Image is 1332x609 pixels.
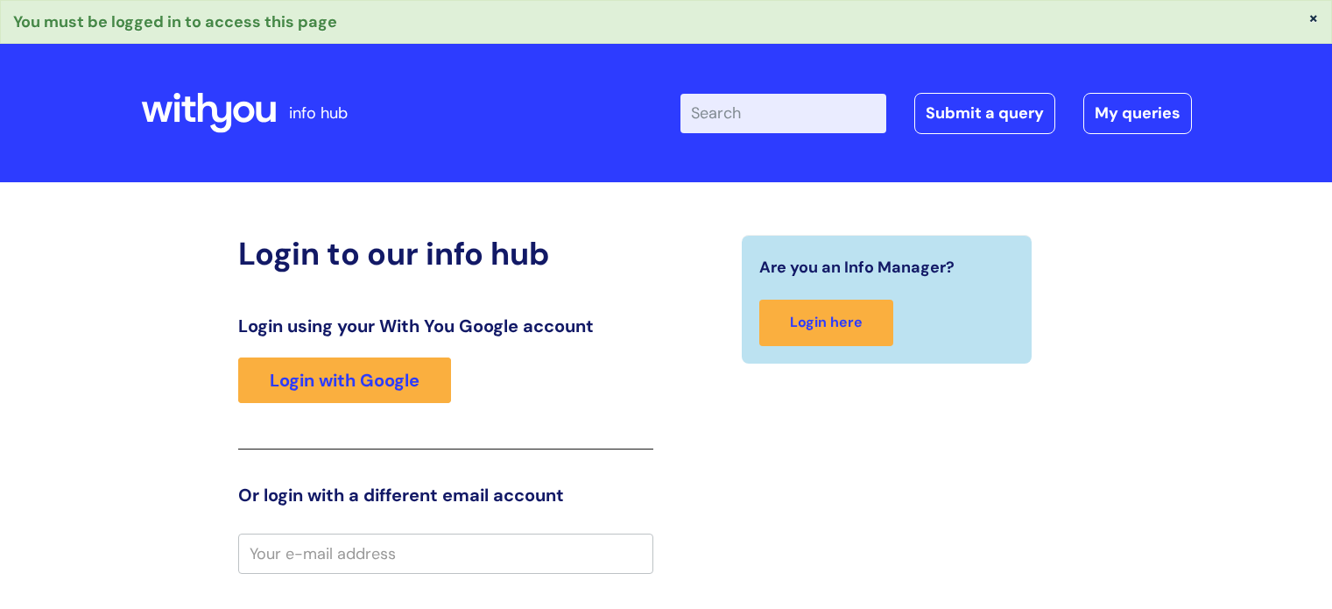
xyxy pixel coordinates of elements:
[289,99,348,127] p: info hub
[759,253,955,281] span: Are you an Info Manager?
[1083,93,1192,133] a: My queries
[238,358,451,403] a: Login with Google
[238,315,653,336] h3: Login using your With You Google account
[914,93,1055,133] a: Submit a query
[759,300,893,346] a: Login here
[680,94,886,132] input: Search
[238,534,653,574] input: Your e-mail address
[238,485,653,506] h3: Or login with a different email account
[238,235,653,273] h2: Login to our info hub
[1308,10,1319,25] button: ×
